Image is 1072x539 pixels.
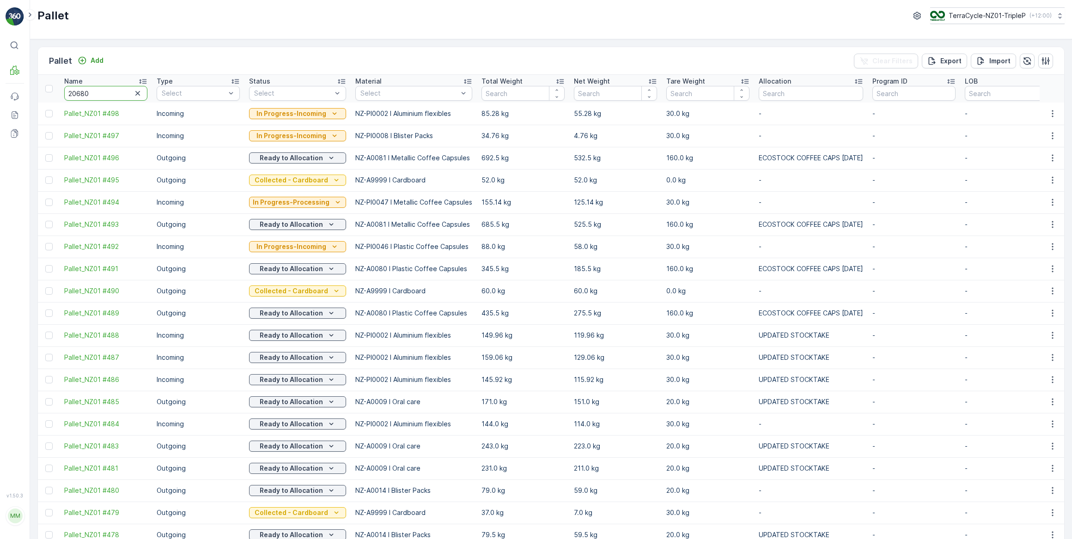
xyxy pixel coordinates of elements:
[574,486,657,495] p: 59.0 kg
[872,331,956,340] p: -
[872,86,956,101] input: Search
[965,353,1048,362] p: -
[249,507,346,518] button: Collected - Cardboard
[249,152,346,164] button: Ready to Allocation
[872,77,908,86] p: Program ID
[965,397,1048,406] p: -
[754,280,868,302] td: -
[249,241,346,252] button: In Progress-Incoming
[64,309,147,318] a: Pallet_NZ01 #489
[64,486,147,495] span: Pallet_NZ01 #480
[481,309,565,318] p: 435.5 kg
[481,442,565,451] p: 243.0 kg
[64,375,147,384] a: Pallet_NZ01 #486
[759,264,863,273] p: ECOSTOCK COFFEE CAPS [DATE]
[574,508,657,517] p: 7.0 kg
[666,486,749,495] p: 20.0 kg
[666,397,749,406] p: 20.0 kg
[45,376,53,383] div: Toggle Row Selected
[157,286,240,296] p: Outgoing
[930,7,1065,24] button: TerraCycle-NZ01-TripleP(+12:00)
[260,464,323,473] p: Ready to Allocation
[64,286,147,296] a: Pallet_NZ01 #490
[872,264,956,273] p: -
[157,309,240,318] p: Outgoing
[666,220,749,229] p: 160.0 kg
[759,309,863,318] p: ECOSTOCK COFFEE CAPS [DATE]
[940,56,962,66] p: Export
[8,197,52,205] span: Tare Weight :
[64,198,147,207] a: Pallet_NZ01 #494
[45,442,53,450] div: Toggle Row Selected
[965,309,1048,318] p: -
[64,242,147,251] a: Pallet_NZ01 #492
[574,286,657,296] p: 60.0 kg
[8,509,23,523] div: MM
[249,374,346,385] button: Ready to Allocation
[157,419,240,429] p: Incoming
[666,353,749,362] p: 30.0 kg
[965,77,978,86] p: LOB
[157,198,240,207] p: Incoming
[759,464,863,473] p: UPDATED STOCKTAKE
[355,77,382,86] p: Material
[481,264,565,273] p: 345.5 kg
[872,486,956,495] p: -
[6,7,24,26] img: logo
[45,243,53,250] div: Toggle Row Selected
[157,353,240,362] p: Incoming
[355,109,472,118] p: NZ-PI0002 I Aluminium flexibles
[854,54,918,68] button: Clear Filters
[45,332,53,339] div: Toggle Row Selected
[481,109,565,118] p: 85.28 kg
[45,509,53,516] div: Toggle Row Selected
[64,442,147,451] span: Pallet_NZ01 #483
[64,109,147,118] a: Pallet_NZ01 #498
[510,8,560,19] p: Pallet #20277
[666,419,749,429] p: 30.0 kg
[481,331,565,340] p: 149.96 kg
[64,419,147,429] span: Pallet_NZ01 #484
[759,353,863,362] p: UPDATED STOCKTAKE
[157,442,240,451] p: Outgoing
[64,176,147,185] span: Pallet_NZ01 #495
[872,198,956,207] p: -
[45,221,53,228] div: Toggle Row Selected
[574,176,657,185] p: 52.0 kg
[872,176,956,185] p: -
[922,54,967,68] button: Export
[260,486,323,495] p: Ready to Allocation
[355,353,472,362] p: NZ-PI0002 I Aluminium flexibles
[157,508,240,517] p: Outgoing
[355,442,472,451] p: NZ-A0009 I Oral care
[249,130,346,141] button: In Progress-Incoming
[872,131,956,140] p: -
[355,309,472,318] p: NZ-A0080 I Plastic Coffee Capsules
[260,153,323,163] p: Ready to Allocation
[249,352,346,363] button: Ready to Allocation
[872,464,956,473] p: -
[249,263,346,274] button: Ready to Allocation
[666,198,749,207] p: 30.0 kg
[574,242,657,251] p: 58.0 kg
[965,331,1048,340] p: -
[249,485,346,496] button: Ready to Allocation
[965,442,1048,451] p: -
[872,353,956,362] p: -
[872,286,956,296] p: -
[574,397,657,406] p: 151.0 kg
[64,331,147,340] a: Pallet_NZ01 #488
[574,198,657,207] p: 125.14 kg
[157,220,240,229] p: Outgoing
[481,419,565,429] p: 144.0 kg
[64,353,147,362] a: Pallet_NZ01 #487
[355,198,472,207] p: NZ-PI0047 I Metallic Coffee Capsules
[759,153,863,163] p: ECOSTOCK COFFEE CAPS [DATE]
[965,286,1048,296] p: -
[64,153,147,163] a: Pallet_NZ01 #496
[355,264,472,273] p: NZ-A0080 I Plastic Coffee Capsules
[360,89,458,98] p: Select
